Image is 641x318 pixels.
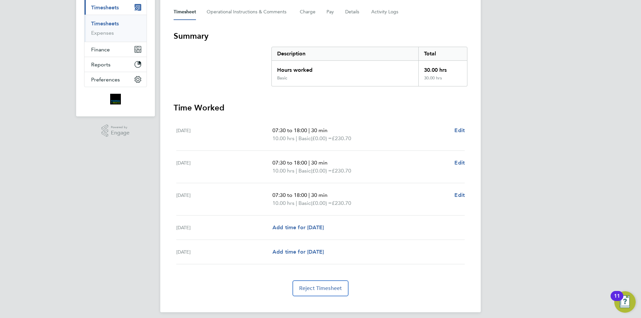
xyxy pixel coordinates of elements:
span: Basic [298,199,311,207]
span: 07:30 to 18:00 [272,160,307,166]
div: [DATE] [176,224,272,232]
span: (£0.00) = [311,135,332,141]
span: £230.70 [332,135,351,141]
a: Add time for [DATE] [272,224,324,232]
a: Timesheets [91,20,119,27]
button: Open Resource Center, 11 new notifications [614,291,636,313]
span: 30 min [311,192,328,198]
button: Preferences [84,72,147,87]
span: Timesheets [91,4,119,11]
button: Timesheet [174,4,196,20]
a: Go to home page [84,94,147,104]
a: Edit [454,126,465,134]
div: [DATE] [176,159,272,175]
button: Details [345,4,361,20]
span: | [296,200,297,206]
span: (£0.00) = [311,168,332,174]
span: | [308,127,310,133]
div: Description [272,47,418,60]
span: 07:30 to 18:00 [272,192,307,198]
button: Activity Logs [371,4,399,20]
span: | [308,160,310,166]
span: Add time for [DATE] [272,224,324,231]
span: Edit [454,160,465,166]
span: £230.70 [332,200,351,206]
span: Engage [111,130,130,136]
span: Reports [91,61,111,68]
div: Summary [271,47,467,86]
span: (£0.00) = [311,200,332,206]
div: Total [418,47,467,60]
span: Edit [454,127,465,133]
span: Reject Timesheet [299,285,342,292]
span: Powered by [111,124,130,130]
h3: Summary [174,31,467,41]
button: Reports [84,57,147,72]
section: Timesheet [174,31,467,296]
div: Hours worked [272,61,418,75]
span: 10.00 hrs [272,135,294,141]
button: Finance [84,42,147,57]
span: | [296,135,297,141]
h3: Time Worked [174,102,467,113]
div: [DATE] [176,248,272,256]
div: Basic [277,75,287,81]
span: 30 min [311,160,328,166]
span: 10.00 hrs [272,168,294,174]
div: 11 [614,296,620,305]
div: [DATE] [176,191,272,207]
a: Edit [454,191,465,199]
a: Add time for [DATE] [272,248,324,256]
a: Edit [454,159,465,167]
span: 30 min [311,127,328,133]
div: Timesheets [84,15,147,42]
div: 30.00 hrs [418,61,467,75]
div: [DATE] [176,126,272,142]
span: Finance [91,46,110,53]
span: Basic [298,167,311,175]
button: Pay [327,4,335,20]
button: Reject Timesheet [292,280,349,296]
span: Edit [454,192,465,198]
img: bromak-logo-retina.png [110,94,121,104]
button: Operational Instructions & Comments [207,4,289,20]
span: | [308,192,310,198]
div: 30.00 hrs [418,75,467,86]
a: Expenses [91,30,114,36]
span: Basic [298,134,311,142]
span: 10.00 hrs [272,200,294,206]
a: Powered byEngage [101,124,130,137]
span: 07:30 to 18:00 [272,127,307,133]
span: | [296,168,297,174]
span: Preferences [91,76,120,83]
button: Charge [300,4,316,20]
span: £230.70 [332,168,351,174]
span: Add time for [DATE] [272,249,324,255]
